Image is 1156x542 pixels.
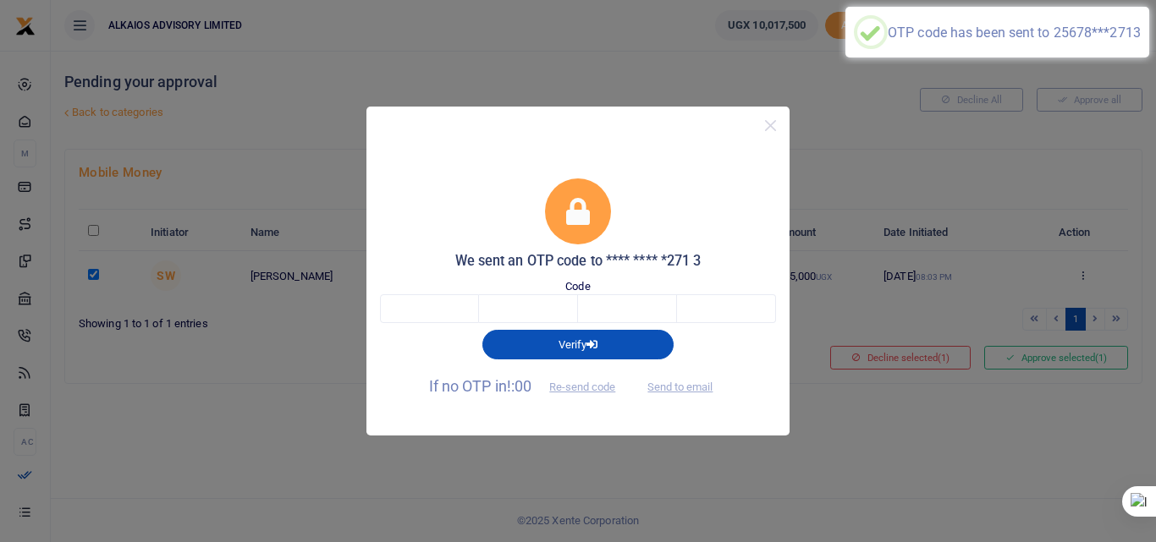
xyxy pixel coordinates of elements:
span: If no OTP in [429,377,630,395]
button: Verify [482,330,674,359]
div: OTP code has been sent to 25678***2713 [888,25,1141,41]
label: Code [565,278,590,295]
button: Close [758,113,783,138]
span: !:00 [507,377,531,395]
